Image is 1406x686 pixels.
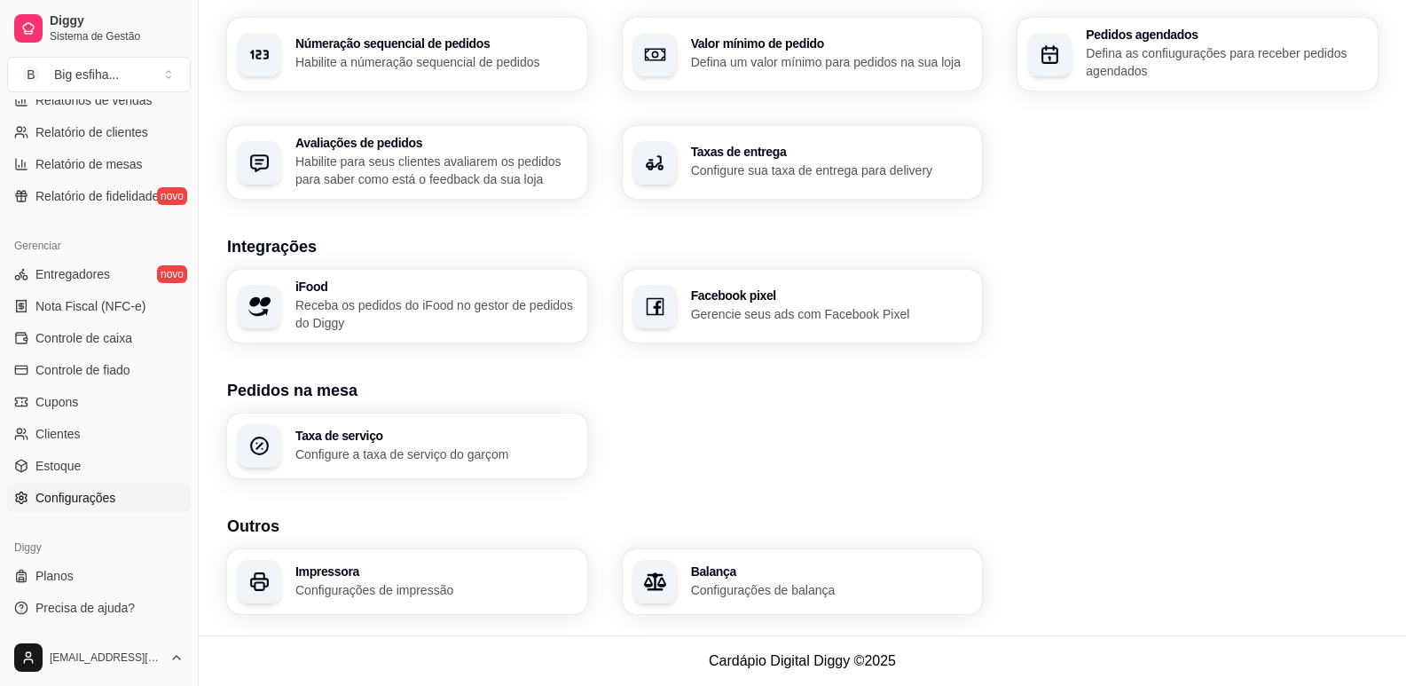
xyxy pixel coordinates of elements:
p: Receba os pedidos do iFood no gestor de pedidos do Diggy [295,296,577,332]
span: Entregadores [35,265,110,283]
button: Pedidos agendadosDefina as confiugurações para receber pedidos agendados [1017,18,1378,91]
span: Clientes [35,425,81,443]
h3: Númeração sequencial de pedidos [295,37,577,50]
a: Controle de fiado [7,356,191,384]
span: Sistema de Gestão [50,29,184,43]
a: Precisa de ajuda? [7,594,191,622]
span: Estoque [35,457,81,475]
a: DiggySistema de Gestão [7,7,191,50]
span: Diggy [50,13,184,29]
span: Cupons [35,393,78,411]
button: Avaliações de pedidosHabilite para seus clientes avaliarem os pedidos para saber como está o feed... [227,126,587,199]
h3: iFood [295,280,577,293]
span: Precisa de ajuda? [35,599,135,617]
button: [EMAIL_ADDRESS][DOMAIN_NAME] [7,636,191,679]
span: Relatório de clientes [35,123,148,141]
p: Habilite a númeração sequencial de pedidos [295,53,577,71]
button: Taxas de entregaConfigure sua taxa de entrega para delivery [623,126,983,199]
h3: Taxas de entrega [691,146,972,158]
p: Habilite para seus clientes avaliarem os pedidos para saber como está o feedback da sua loja [295,153,577,188]
button: Númeração sequencial de pedidosHabilite a númeração sequencial de pedidos [227,18,587,91]
span: Relatórios de vendas [35,91,153,109]
h3: Balança [691,565,972,578]
button: iFoodReceba os pedidos do iFood no gestor de pedidos do Diggy [227,270,587,343]
button: Taxa de serviçoConfigure a taxa de serviço do garçom [227,414,587,478]
button: Select a team [7,57,191,92]
a: Entregadoresnovo [7,260,191,288]
a: Planos [7,562,191,590]
span: Relatório de mesas [35,155,143,173]
h3: Pedidos agendados [1086,28,1367,41]
p: Configure a taxa de serviço do garçom [295,446,577,463]
h3: Valor mínimo de pedido [691,37,972,50]
h3: Taxa de serviço [295,430,577,442]
a: Estoque [7,452,191,480]
div: Diggy [7,533,191,562]
span: Nota Fiscal (NFC-e) [35,297,145,315]
p: Configurações de balança [691,581,972,599]
p: Defina um valor mínimo para pedidos na sua loja [691,53,972,71]
h3: Facebook pixel [691,289,972,302]
p: Configurações de impressão [295,581,577,599]
span: Controle de caixa [35,329,132,347]
footer: Cardápio Digital Diggy © 2025 [199,635,1406,686]
p: Gerencie seus ads com Facebook Pixel [691,305,972,323]
a: Nota Fiscal (NFC-e) [7,292,191,320]
span: Planos [35,567,74,585]
button: Facebook pixelGerencie seus ads com Facebook Pixel [623,270,983,343]
button: Valor mínimo de pedidoDefina um valor mínimo para pedidos na sua loja [623,18,983,91]
a: Relatórios de vendas [7,86,191,114]
h3: Impressora [295,565,577,578]
div: Gerenciar [7,232,191,260]
span: Relatório de fidelidade [35,187,159,205]
p: Defina as confiugurações para receber pedidos agendados [1086,44,1367,80]
span: Controle de fiado [35,361,130,379]
a: Clientes [7,420,191,448]
a: Configurações [7,484,191,512]
h3: Outros [227,514,1378,539]
button: BalançaConfigurações de balança [623,549,983,614]
a: Relatório de clientes [7,118,191,146]
span: B [22,66,40,83]
h3: Pedidos na mesa [227,378,1378,403]
span: Configurações [35,489,115,507]
div: Big esfiha ... [54,66,119,83]
h3: Integrações [227,234,1378,259]
p: Configure sua taxa de entrega para delivery [691,162,972,179]
button: ImpressoraConfigurações de impressão [227,549,587,614]
span: [EMAIL_ADDRESS][DOMAIN_NAME] [50,651,162,665]
h3: Avaliações de pedidos [295,137,577,149]
a: Relatório de mesas [7,150,191,178]
a: Relatório de fidelidadenovo [7,182,191,210]
a: Controle de caixa [7,324,191,352]
a: Cupons [7,388,191,416]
